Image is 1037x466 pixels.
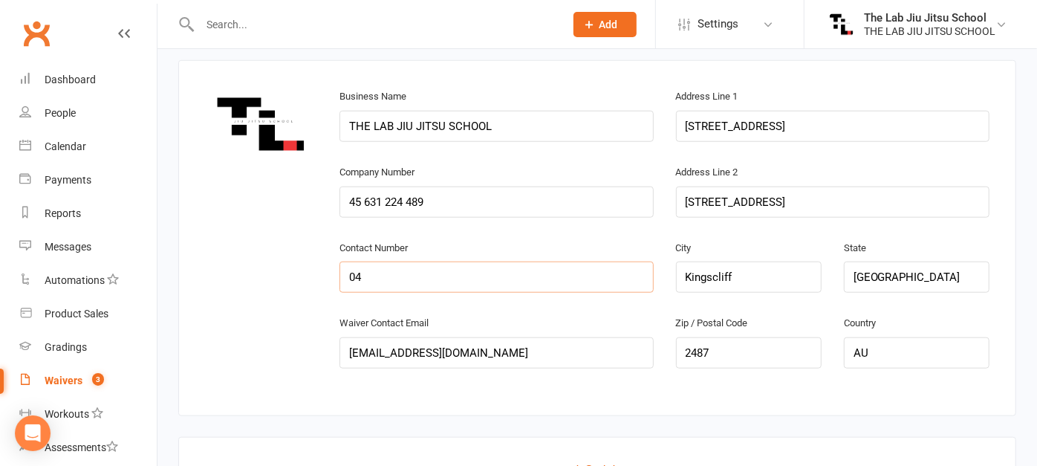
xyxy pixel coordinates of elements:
[195,14,554,35] input: Search...
[19,431,157,465] a: Assessments
[45,408,89,420] div: Workouts
[676,89,738,105] label: Address Line 1
[676,316,748,331] label: Zip / Postal Code
[15,415,51,451] div: Open Intercom Messenger
[45,441,118,453] div: Assessments
[19,97,157,130] a: People
[339,316,429,331] label: Waiver Contact Email
[573,12,637,37] button: Add
[599,19,618,30] span: Add
[339,165,415,181] label: Company Number
[19,63,157,97] a: Dashboard
[339,89,406,105] label: Business Name
[676,165,738,181] label: Address Line 2
[19,197,157,230] a: Reports
[45,375,82,386] div: Waivers
[45,174,91,186] div: Payments
[19,364,157,398] a: Waivers 3
[19,264,157,297] a: Automations
[45,274,105,286] div: Automations
[45,207,81,219] div: Reports
[45,341,87,353] div: Gradings
[19,164,157,197] a: Payments
[339,241,408,256] label: Contact Number
[205,87,317,163] img: 0dbdcfb2-826c-4dee-8bc3-6790c9a4dfec.jpg
[92,373,104,386] span: 3
[45,308,108,320] div: Product Sales
[676,241,692,256] label: City
[19,398,157,431] a: Workouts
[45,107,76,119] div: People
[19,230,157,264] a: Messages
[45,241,91,253] div: Messages
[18,15,55,52] a: Clubworx
[19,331,157,364] a: Gradings
[827,10,856,39] img: thumb_image1724036037.png
[698,7,738,41] span: Settings
[19,130,157,164] a: Calendar
[45,140,86,152] div: Calendar
[45,74,96,85] div: Dashboard
[844,241,866,256] label: State
[19,297,157,331] a: Product Sales
[864,25,995,38] div: THE LAB JIU JITSU SCHOOL
[844,316,876,331] label: Country
[864,11,995,25] div: The Lab Jiu Jitsu School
